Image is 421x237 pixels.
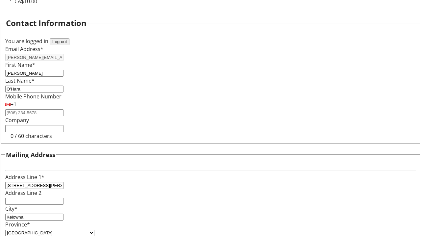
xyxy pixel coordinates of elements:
[5,117,29,124] label: Company
[5,173,44,181] label: Address Line 1*
[5,77,35,84] label: Last Name*
[5,205,17,212] label: City*
[11,132,52,140] tr-character-limit: 0 / 60 characters
[5,45,43,53] label: Email Address*
[6,150,55,159] h3: Mailing Address
[5,37,416,45] div: You are logged in.
[5,182,63,189] input: Address
[50,38,69,45] button: Log out
[5,109,63,116] input: (506) 234-5678
[5,93,62,100] label: Mobile Phone Number
[5,189,41,197] label: Address Line 2
[6,17,87,29] h2: Contact Information
[5,221,30,228] label: Province*
[5,61,35,68] label: First Name*
[5,214,63,221] input: City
